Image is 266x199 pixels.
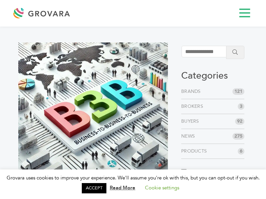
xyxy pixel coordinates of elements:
span: 275 [232,133,244,140]
a: Read More [110,184,135,191]
span: Grovara uses cookies to improve your experience. We'll assume you're ok with this, but you can op... [7,174,260,191]
span: 6 [238,148,244,155]
span: 121 [232,88,244,95]
a: News [181,133,198,140]
h3: Categories [181,70,244,82]
h3: Tags [181,167,244,179]
a: Brands [181,88,203,95]
a: Brokers [181,103,206,110]
span: 92 [235,118,244,125]
a: Products [181,148,209,155]
a: Buyers [181,118,202,125]
span: 3 [238,103,244,110]
a: ACCEPT [82,183,106,193]
a: Cookie settings [145,184,179,191]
